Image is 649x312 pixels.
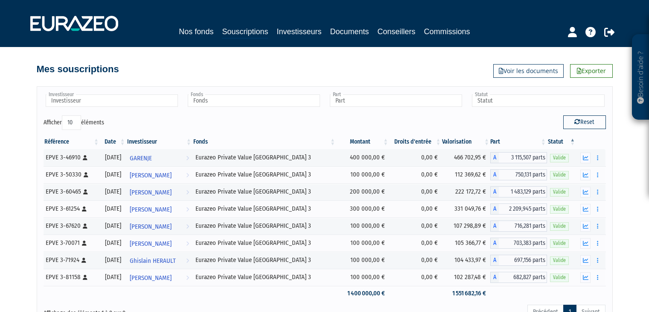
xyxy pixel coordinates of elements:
td: 105 366,77 € [442,235,491,252]
a: [PERSON_NAME] [126,235,192,252]
span: 697,156 parts [499,255,547,266]
span: A [490,169,499,180]
div: [DATE] [103,170,123,179]
td: 222 172,72 € [442,183,491,200]
td: 0,00 € [389,269,442,286]
div: EPVE 3-60465 [46,187,97,196]
div: [DATE] [103,204,123,213]
div: EPVE 3-70071 [46,238,97,247]
td: 100 000,00 € [336,218,389,235]
span: Valide [550,171,569,179]
th: Fonds: activer pour trier la colonne par ordre croissant [192,135,336,149]
td: 0,00 € [389,200,442,218]
span: [PERSON_NAME] [130,185,172,200]
span: 716,281 parts [499,221,547,232]
i: Voir l'investisseur [186,202,189,218]
i: Voir l'investisseur [186,168,189,183]
div: EPVE 3-50330 [46,170,97,179]
div: EPVE 3-67620 [46,221,97,230]
i: [Français] Personne physique [83,155,87,160]
a: [PERSON_NAME] [126,200,192,218]
span: A [490,203,499,215]
span: Valide [550,205,569,213]
th: Référence : activer pour trier la colonne par ordre croissant [44,135,100,149]
span: 750,131 parts [499,169,547,180]
a: [PERSON_NAME] [126,218,192,235]
div: Eurazeo Private Value [GEOGRAPHIC_DATA] 3 [195,187,333,196]
span: 1 483,129 parts [499,186,547,197]
a: Voir les documents [493,64,564,78]
a: Souscriptions [222,26,268,39]
td: 107 298,89 € [442,218,491,235]
td: 100 000,00 € [336,235,389,252]
span: 2 209,945 parts [499,203,547,215]
a: [PERSON_NAME] [126,183,192,200]
div: EPVE 3-61254 [46,204,97,213]
h4: Mes souscriptions [37,64,119,74]
div: [DATE] [103,187,123,196]
span: 3 115,507 parts [499,152,547,163]
div: Eurazeo Private Value [GEOGRAPHIC_DATA] 3 [195,273,333,282]
td: 200 000,00 € [336,183,389,200]
div: EPVE 3-46910 [46,153,97,162]
span: A [490,255,499,266]
td: 0,00 € [389,252,442,269]
span: Valide [550,222,569,230]
span: Valide [550,274,569,282]
span: [PERSON_NAME] [130,236,172,252]
i: [Français] Personne physique [82,241,87,246]
span: A [490,186,499,197]
div: A - Eurazeo Private Value Europe 3 [490,186,547,197]
div: A - Eurazeo Private Value Europe 3 [490,169,547,180]
div: Eurazeo Private Value [GEOGRAPHIC_DATA] 3 [195,204,333,213]
div: A - Eurazeo Private Value Europe 3 [490,238,547,249]
div: A - Eurazeo Private Value Europe 3 [490,272,547,283]
td: 100 000,00 € [336,252,389,269]
a: Exporter [570,64,613,78]
td: 300 000,00 € [336,200,389,218]
a: [PERSON_NAME] [126,166,192,183]
div: [DATE] [103,238,123,247]
span: A [490,152,499,163]
th: Montant: activer pour trier la colonne par ordre croissant [336,135,389,149]
i: [Français] Personne physique [84,172,88,177]
span: A [490,221,499,232]
th: Valorisation: activer pour trier la colonne par ordre croissant [442,135,491,149]
span: [PERSON_NAME] [130,168,172,183]
span: Valide [550,256,569,265]
span: [PERSON_NAME] [130,219,172,235]
td: 102 287,48 € [442,269,491,286]
th: Part: activer pour trier la colonne par ordre croissant [490,135,547,149]
td: 104 433,97 € [442,252,491,269]
a: [PERSON_NAME] [126,269,192,286]
div: [DATE] [103,221,123,230]
th: Investisseur: activer pour trier la colonne par ordre croissant [126,135,192,149]
span: [PERSON_NAME] [130,270,172,286]
div: A - Eurazeo Private Value Europe 3 [490,221,547,232]
i: [Français] Personne physique [83,224,87,229]
td: 331 049,76 € [442,200,491,218]
span: Valide [550,188,569,196]
i: [Français] Personne physique [81,258,86,263]
div: A - Eurazeo Private Value Europe 3 [490,203,547,215]
a: Nos fonds [179,26,213,38]
a: GARENJE [126,149,192,166]
i: Voir l'investisseur [186,219,189,235]
div: [DATE] [103,256,123,265]
th: Droits d'entrée: activer pour trier la colonne par ordre croissant [389,135,442,149]
img: 1732889491-logotype_eurazeo_blanc_rvb.png [30,16,118,31]
div: Eurazeo Private Value [GEOGRAPHIC_DATA] 3 [195,153,333,162]
td: 1 551 682,16 € [442,286,491,301]
div: A - Eurazeo Private Value Europe 3 [490,152,547,163]
span: Ghislain HERAULT [130,253,176,269]
td: 100 000,00 € [336,269,389,286]
span: [PERSON_NAME] [130,202,172,218]
td: 112 369,62 € [442,166,491,183]
a: Conseillers [378,26,416,38]
i: Voir l'investisseur [186,253,189,269]
span: 703,383 parts [499,238,547,249]
div: [DATE] [103,273,123,282]
i: Voir l'investisseur [186,270,189,286]
div: Eurazeo Private Value [GEOGRAPHIC_DATA] 3 [195,170,333,179]
td: 400 000,00 € [336,149,389,166]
